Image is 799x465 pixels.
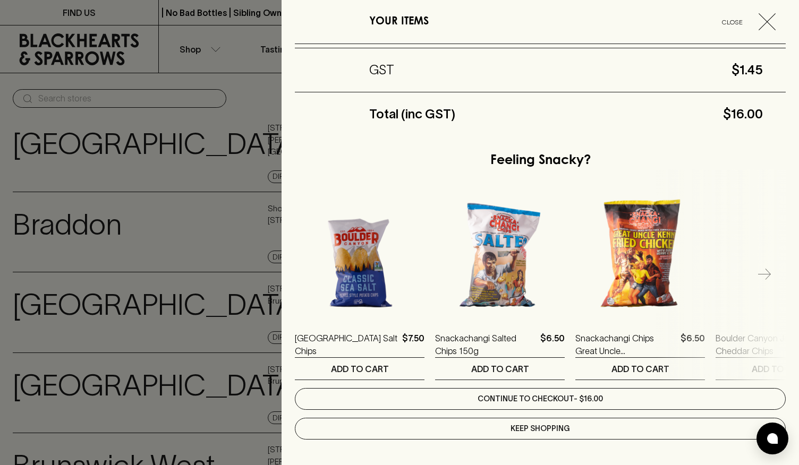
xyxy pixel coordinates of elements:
h5: $1.45 [394,62,763,79]
h5: Total (inc GST) [369,106,455,123]
h6: YOUR ITEMS [369,13,429,30]
p: $6.50 [540,332,565,357]
a: Snackachangi Chips Great Uncle [PERSON_NAME] Chicken 150g [575,332,676,357]
button: ADD TO CART [575,358,705,380]
a: Continue to checkout- $16.00 [295,388,786,410]
h5: Feeling Snacky? [490,152,591,169]
img: Snackachangi Salted Chips 150g [435,192,565,322]
p: ADD TO CART [471,363,529,375]
button: Close [710,13,784,30]
button: ADD TO CART [435,358,565,380]
a: Snackachangi Salted Chips 150g [435,332,536,357]
button: Keep Shopping [295,418,786,440]
button: ADD TO CART [295,358,424,380]
p: $7.50 [402,332,424,357]
a: [GEOGRAPHIC_DATA] Salt Chips [295,332,398,357]
span: Close [710,16,754,28]
img: bubble-icon [767,433,778,444]
p: ADD TO CART [331,363,389,375]
p: ADD TO CART [611,363,669,375]
p: $6.50 [681,332,705,357]
h5: GST [369,62,394,79]
img: Snackachangi Chips Great Uncle Kenny Fried Chicken 150g [575,192,705,322]
img: Boulder Canyon Sea Salt Chips [295,192,424,322]
h5: $16.00 [455,106,763,123]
